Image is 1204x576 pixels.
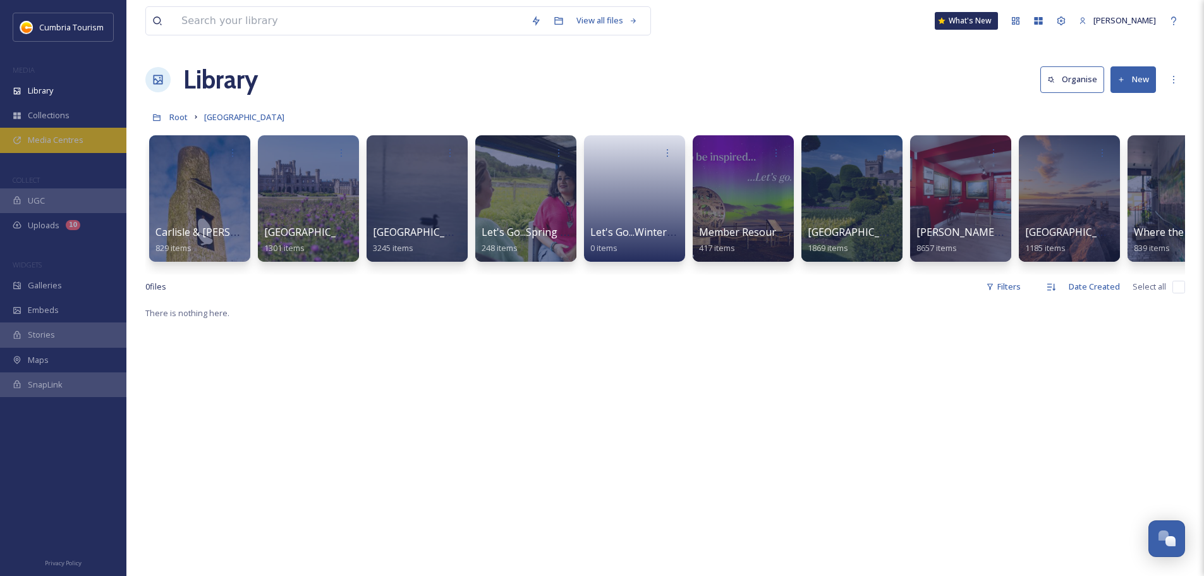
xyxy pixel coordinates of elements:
[1133,281,1166,293] span: Select all
[169,111,188,123] span: Root
[183,61,258,99] a: Library
[570,8,644,33] a: View all files
[155,242,192,254] span: 829 items
[169,109,188,125] a: Root
[916,242,957,254] span: 8657 items
[155,226,313,254] a: Carlisle & [PERSON_NAME]'s Wall829 items
[590,242,617,254] span: 0 items
[699,226,791,254] a: Member Resources417 items
[482,242,518,254] span: 248 items
[935,12,998,30] a: What's New
[28,379,63,391] span: SnapLink
[1134,242,1170,254] span: 839 items
[13,175,40,185] span: COLLECT
[373,226,475,254] a: [GEOGRAPHIC_DATA]3245 items
[145,281,166,293] span: 0 file s
[1093,15,1156,26] span: [PERSON_NAME]
[39,21,104,33] span: Cumbria Tourism
[264,226,480,254] a: [GEOGRAPHIC_DATA] & [GEOGRAPHIC_DATA]1301 items
[28,329,55,341] span: Stories
[1025,242,1066,254] span: 1185 items
[28,354,49,366] span: Maps
[808,226,909,254] a: [GEOGRAPHIC_DATA]1869 items
[808,225,909,239] span: [GEOGRAPHIC_DATA]
[980,274,1027,299] div: Filters
[264,242,305,254] span: 1301 items
[482,225,701,239] span: Let's Go...Spring / Summer 2025 Resource Hub
[916,225,1039,239] span: [PERSON_NAME] Uploads
[28,304,59,316] span: Embeds
[1040,66,1110,92] a: Organise
[1073,8,1162,33] a: [PERSON_NAME]
[45,555,82,570] a: Privacy Policy
[204,111,284,123] span: [GEOGRAPHIC_DATA]
[590,226,707,254] a: Let's Go...Winter 2025/260 items
[66,220,80,230] div: 10
[13,260,42,269] span: WIDGETS
[28,85,53,97] span: Library
[1062,274,1126,299] div: Date Created
[916,226,1039,254] a: [PERSON_NAME] Uploads8657 items
[482,226,701,254] a: Let's Go...Spring / Summer 2025 Resource Hub248 items
[155,225,313,239] span: Carlisle & [PERSON_NAME]'s Wall
[264,225,480,239] span: [GEOGRAPHIC_DATA] & [GEOGRAPHIC_DATA]
[1040,66,1104,92] button: Organise
[204,109,284,125] a: [GEOGRAPHIC_DATA]
[1025,226,1127,254] a: [GEOGRAPHIC_DATA]1185 items
[373,225,475,239] span: [GEOGRAPHIC_DATA]
[1110,66,1156,92] button: New
[590,225,707,239] span: Let's Go...Winter 2025/26
[808,242,848,254] span: 1869 items
[28,279,62,291] span: Galleries
[28,195,45,207] span: UGC
[699,225,791,239] span: Member Resources
[20,21,33,34] img: images.jpg
[373,242,413,254] span: 3245 items
[13,65,35,75] span: MEDIA
[1148,520,1185,557] button: Open Chat
[28,219,59,231] span: Uploads
[175,7,525,35] input: Search your library
[28,134,83,146] span: Media Centres
[145,307,229,319] span: There is nothing here.
[699,242,735,254] span: 417 items
[45,559,82,567] span: Privacy Policy
[28,109,70,121] span: Collections
[1025,225,1127,239] span: [GEOGRAPHIC_DATA]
